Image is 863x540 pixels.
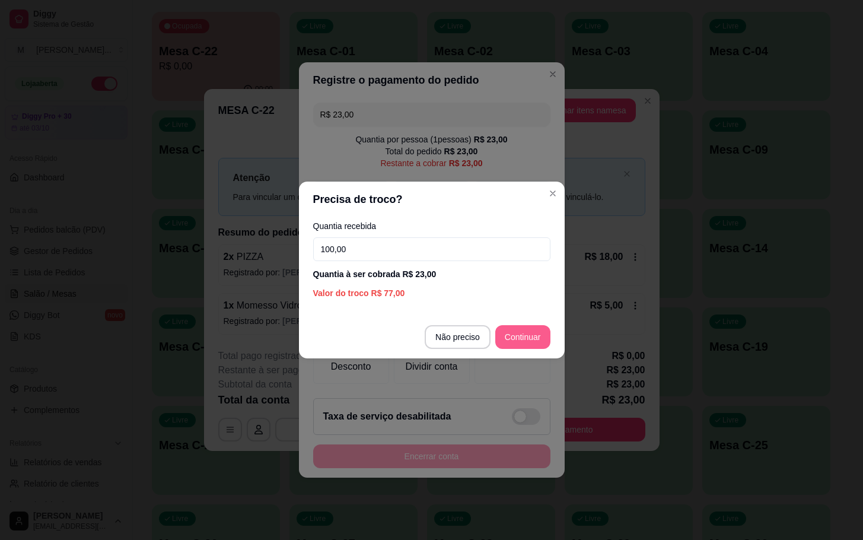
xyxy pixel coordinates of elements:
[299,182,565,217] header: Precisa de troco?
[313,222,550,230] label: Quantia recebida
[543,184,562,203] button: Close
[313,268,550,280] div: Quantia à ser cobrada R$ 23,00
[495,325,550,349] button: Continuar
[425,325,491,349] button: Não preciso
[313,287,550,299] div: Valor do troco R$ 77,00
